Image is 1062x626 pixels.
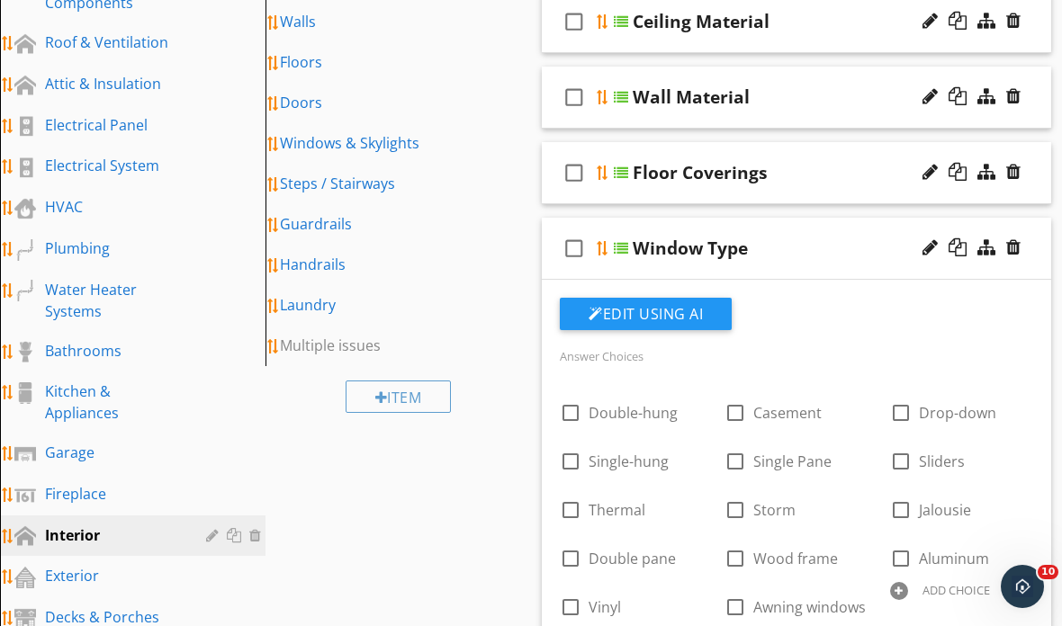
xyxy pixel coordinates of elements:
span: Wood frame [753,549,838,568]
div: Attic & Insulation [45,73,180,94]
span: Single Pane [753,452,832,471]
div: Wall Material [633,86,750,108]
label: Answer Choices [560,348,643,364]
span: Sliders [919,452,965,471]
div: Floors [280,51,454,73]
div: Windows & Skylights [280,132,454,154]
div: Fireplace [45,483,180,505]
span: Drop-down [919,403,996,423]
span: Single-hung [589,452,669,471]
span: Double pane [589,549,676,568]
div: Water Heater Systems [45,279,180,322]
span: Vinyl [589,597,621,617]
div: Guardrails [280,213,454,235]
div: HVAC [45,196,180,218]
div: Handrails [280,254,454,275]
div: Laundry [280,294,454,316]
iframe: Intercom live chat [1001,565,1044,608]
span: 10 [1038,565,1058,579]
div: Exterior [45,565,180,586]
span: Double-hung [589,403,678,423]
div: Electrical System [45,155,180,176]
div: ADD CHOICE [922,583,990,597]
div: Steps / Stairways [280,173,454,194]
div: Ceiling Material [633,11,769,32]
i: check_box_outline_blank [560,76,589,119]
span: Thermal [589,500,645,520]
i: check_box_outline_blank [560,227,589,270]
div: Garage [45,442,180,463]
div: Electrical Panel [45,114,180,136]
span: Jalousie [919,500,971,520]
span: Storm [753,500,796,520]
button: Edit Using AI [560,298,732,330]
div: Plumbing [45,237,180,259]
span: Aluminum [919,549,989,568]
div: Floor Coverings [633,162,768,183]
span: Awning windows [753,597,866,617]
div: Window Type [633,237,748,259]
div: Walls [280,11,454,32]
div: Kitchen & Appliances [45,380,180,424]
div: Doors [280,92,454,113]
div: Roof & Ventilation [45,31,180,53]
div: Item [346,380,452,413]
div: Bathrooms [45,340,180,362]
i: check_box_outline_blank [560,151,589,194]
div: Multiple issues [280,335,454,356]
div: Interior [45,524,180,546]
span: Casement [753,403,822,423]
